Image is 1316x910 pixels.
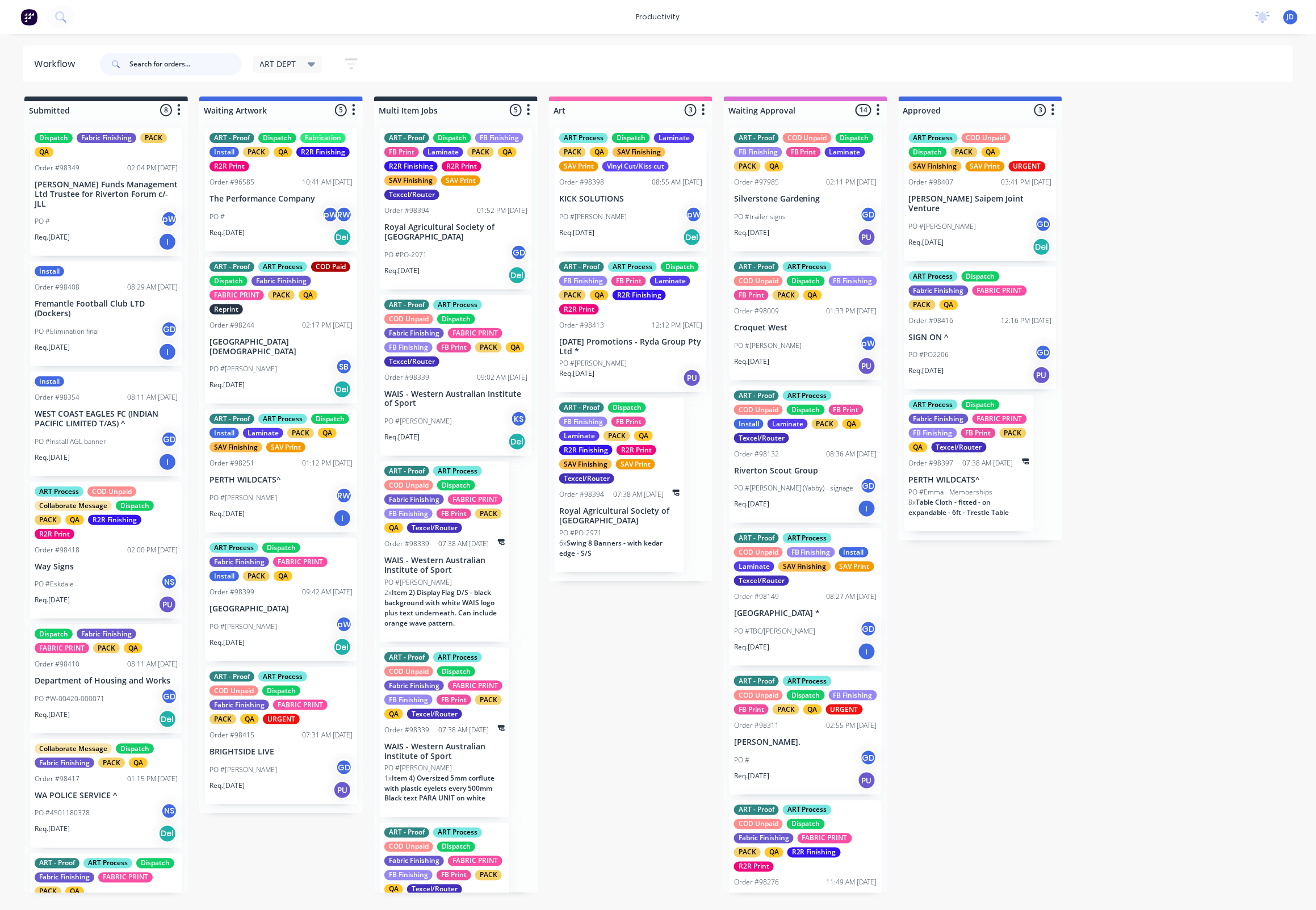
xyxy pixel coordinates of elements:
div: 08:11 AM [DATE] [127,392,178,402]
div: PACK [467,147,494,157]
div: Laminate [559,431,600,441]
p: [DATE] Promotions - Ryda Group Pty Ltd * [559,337,702,357]
div: FB Print [437,342,471,353]
div: QA [35,147,53,157]
div: ART Process [909,400,958,410]
div: ART ProcessDispatchFabric FinishingFABRIC PRINTPACKQAOrder #9841612:16 PM [DATE]SIGN ON ^PO #PO22... [904,267,1057,390]
div: Vinyl Cut/Kiss cut [602,161,669,171]
div: QA [506,342,525,353]
span: 8 x [909,497,916,507]
div: ART Process [258,262,307,272]
div: ART - ProofART ProcessCOD UnpaidDispatchFB PrintInstallLaminatePACKQATexcel/RouterOrder #9813208:... [730,386,882,523]
div: Order #98339 [384,539,429,549]
div: FB Finishing [475,133,523,143]
div: QA [590,290,609,300]
div: Order #98244 [209,320,254,330]
div: GD [1035,344,1052,361]
img: Factory [20,9,37,26]
div: FB Finishing [829,276,877,286]
div: 12:16 PM [DATE] [1001,316,1052,326]
div: Del [333,380,351,399]
div: PU [1033,366,1051,384]
p: Req. [DATE] [559,368,594,379]
div: SAV Finishing [209,442,262,452]
div: ART ProcessDispatchFabric FinishingFABRIC PRINTFB FinishingFB PrintPACKQATexcel/RouterOrder #9839... [904,395,1034,531]
p: PO #[PERSON_NAME] (Yabby) - signage [734,483,854,493]
div: QA [803,290,822,300]
div: PACK [603,431,630,441]
div: I [858,500,876,518]
div: PACK [734,161,761,171]
p: PO # [209,212,225,222]
div: Del [508,266,526,284]
div: PACK [559,147,586,157]
div: ART - ProofART ProcessCOD UnpaidDispatchFabric FinishingFABRIC PRINTFB FinishingFB PrintPACKQATex... [380,295,532,456]
div: Order #98394 [384,206,429,216]
div: Del [333,228,351,246]
div: COD Paid [311,262,350,272]
p: PERTH WILDCATS^ [909,475,1029,485]
div: Dispatch [437,314,475,324]
div: FB Finishing [384,342,433,353]
p: [PERSON_NAME] Saipem Joint Venture [909,194,1052,213]
div: 08:55 AM [DATE] [652,177,702,187]
div: PU [858,357,876,375]
span: JD [1287,12,1294,22]
div: R2R Finishing [559,445,613,455]
p: Req. [DATE] [35,342,70,353]
div: ART Process [433,466,482,476]
p: Royal Agricultural Society of [GEOGRAPHIC_DATA] [384,223,527,242]
div: SAV Finishing [384,175,437,186]
div: GD [161,431,178,448]
div: Install [209,147,239,157]
div: Dispatch [608,402,646,413]
div: ART - Proof [734,391,779,401]
p: The Performance Company [209,194,353,204]
div: Install [209,428,239,438]
div: R2R Print [442,161,481,171]
div: Laminate [650,276,690,286]
p: PO #[PERSON_NAME] [559,212,627,222]
div: Del [1033,238,1051,256]
div: Dispatch [433,133,471,143]
div: R2R Print [209,161,249,171]
p: Req. [DATE] [909,237,944,248]
div: FB Finishing [559,276,607,286]
div: QA [274,147,292,157]
p: PO #PO-2971 [384,250,427,260]
div: PACK [268,290,295,300]
div: R2R Print [559,304,599,314]
div: Del [508,433,526,451]
div: Fabric Finishing [909,414,969,424]
div: Fabric Finishing [77,133,136,143]
p: SIGN ON ^ [909,333,1052,342]
div: Dispatch [35,133,73,143]
div: RW [336,487,353,504]
div: PU [858,228,876,246]
div: ART - ProofART ProcessCOD UnpaidDispatchFabric FinishingFABRIC PRINTFB FinishingFB PrintPACKQATex... [380,462,509,642]
div: R2R Finishing [88,515,141,525]
div: R2R Finishing [296,147,350,157]
div: ART ProcessCOD UnpaidCollaborate MessageDispatchPACKQAR2R FinishingR2R PrintOrder #9841802:00 PM ... [30,482,182,619]
div: ART Process [35,487,83,497]
div: PACK [559,290,586,300]
div: Install [35,266,64,276]
div: I [158,343,177,361]
div: Order #98408 [35,282,79,292]
p: PO #[PERSON_NAME] [384,416,452,426]
span: 6 x [559,538,567,548]
div: ART - Proof [209,133,254,143]
div: Dispatch [962,271,1000,282]
p: Fremantle Football Club LTD (Dockers) [35,299,178,318]
div: ART - Proof [559,402,604,413]
p: Req. [DATE] [909,366,944,376]
div: Dispatch [909,147,947,157]
div: ART - Proof [384,133,429,143]
div: QA [318,428,337,438]
p: Req. [DATE] [734,499,769,509]
div: Dispatch [209,276,248,286]
div: Order #98339 [384,372,429,383]
div: QA [982,147,1000,157]
div: PACK [243,147,270,157]
div: COD Unpaid [962,133,1011,143]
